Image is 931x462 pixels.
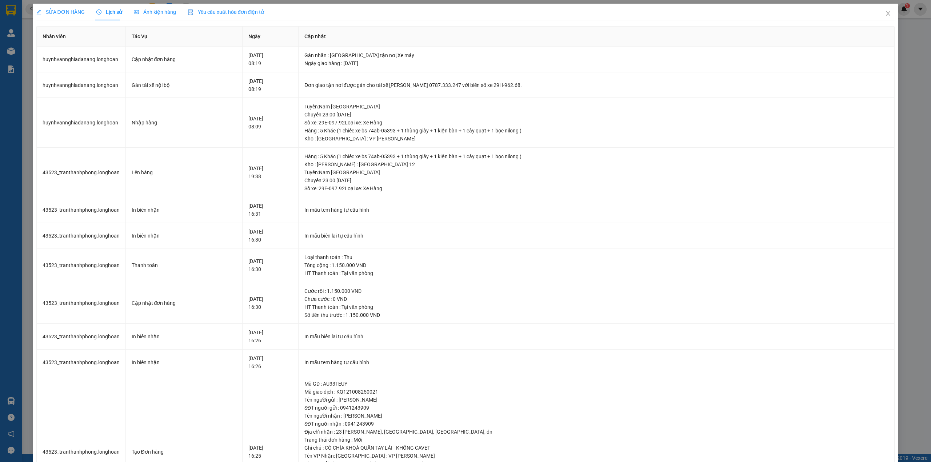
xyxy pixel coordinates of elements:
[304,295,888,303] div: Chưa cước : 0 VND
[37,72,126,98] td: huynhvannghiadanang.longhoan
[304,127,888,135] div: Hàng : 5 Khác (1 chiếc xe bs 74ab-05393 + 1 thùng giấy + 1 kiện bàn + 1 cây quạt + 1 bọc nilong )
[132,55,237,63] div: Cập nhật đơn hàng
[188,9,193,15] img: icon
[37,47,126,72] td: huynhvannghiadanang.longhoan
[132,206,237,214] div: In biên nhận
[304,396,888,404] div: Tên người gửi : [PERSON_NAME]
[304,135,888,143] div: Kho : [GEOGRAPHIC_DATA] : VP [PERSON_NAME]
[304,436,888,444] div: Trạng thái đơn hàng : Mới
[299,27,895,47] th: Cập nhật
[134,9,176,15] span: Ảnh kiện hàng
[304,452,888,460] div: Tên VP Nhận: [GEOGRAPHIC_DATA] : VP [PERSON_NAME]
[248,164,292,180] div: [DATE] 19:38
[885,11,891,16] span: close
[37,197,126,223] td: 43523_tranthanhphong.longhoan
[188,9,264,15] span: Yêu cầu xuất hóa đơn điện tử
[304,206,888,214] div: In mẫu tem hàng tự cấu hình
[304,152,888,160] div: Hàng : 5 Khác (1 chiếc xe bs 74ab-05393 + 1 thùng giấy + 1 kiện bàn + 1 cây quạt + 1 bọc nilong )
[37,98,126,148] td: huynhvannghiadanang.longhoan
[304,168,888,192] div: Tuyến : Nam [GEOGRAPHIC_DATA] Chuyến: 23:00 [DATE] Số xe: 29E-097.92 Loại xe: Xe Hàng
[248,328,292,344] div: [DATE] 16:26
[248,228,292,244] div: [DATE] 16:30
[132,119,237,127] div: Nhập hàng
[132,332,237,340] div: In biên nhận
[248,257,292,273] div: [DATE] 16:30
[304,232,888,240] div: In mẫu biên lai tự cấu hình
[248,295,292,311] div: [DATE] 16:30
[132,299,237,307] div: Cập nhật đơn hàng
[37,282,126,324] td: 43523_tranthanhphong.longhoan
[96,9,101,15] span: clock-circle
[304,81,888,89] div: Đơn giao tận nơi được gán cho tài xế [PERSON_NAME] 0787.333.247 với biển số xe 29H-962.68.
[243,27,299,47] th: Ngày
[304,59,888,67] div: Ngày giao hàng : [DATE]
[304,380,888,388] div: Mã GD : AU33TEUY
[304,160,888,168] div: Kho : [PERSON_NAME] : [GEOGRAPHIC_DATA] 12
[36,9,41,15] span: edit
[96,9,122,15] span: Lịch sử
[37,148,126,198] td: 43523_tranthanhphong.longhoan
[132,358,237,366] div: In biên nhận
[248,51,292,67] div: [DATE] 08:19
[304,388,888,396] div: Mã giao dịch : KQ121008250021
[304,404,888,412] div: SĐT người gửi : 0941243909
[248,354,292,370] div: [DATE] 16:26
[36,9,85,15] span: SỬA ĐƠN HÀNG
[304,420,888,428] div: SĐT người nhận : 0941243909
[132,168,237,176] div: Lên hàng
[304,261,888,269] div: Tổng cộng : 1.150.000 VND
[304,444,888,452] div: Ghi chú : CÓ CHÌA KHOÁ QUẤN TAY LÁI - KHÔNG CAVET
[304,311,888,319] div: Số tiền thu trước : 1.150.000 VND
[304,103,888,127] div: Tuyến : Nam [GEOGRAPHIC_DATA] Chuyến: 23:00 [DATE] Số xe: 29E-097.92 Loại xe: Xe Hàng
[304,253,888,261] div: Loại thanh toán : Thu
[132,448,237,456] div: Tạo Đơn hàng
[132,261,237,269] div: Thanh toán
[37,324,126,350] td: 43523_tranthanhphong.longhoan
[304,303,888,311] div: HT Thanh toán : Tại văn phòng
[132,81,237,89] div: Gán tài xế nội bộ
[248,202,292,218] div: [DATE] 16:31
[304,51,888,59] div: Gán nhãn : [GEOGRAPHIC_DATA] tận nơi,Xe máy
[126,27,243,47] th: Tác Vụ
[304,412,888,420] div: Tên người nhận : [PERSON_NAME]
[304,287,888,295] div: Cước rồi : 1.150.000 VND
[37,27,126,47] th: Nhân viên
[248,77,292,93] div: [DATE] 08:19
[304,358,888,366] div: In mẫu tem hàng tự cấu hình
[132,232,237,240] div: In biên nhận
[248,444,292,460] div: [DATE] 16:25
[304,332,888,340] div: In mẫu biên lai tự cấu hình
[134,9,139,15] span: picture
[37,248,126,282] td: 43523_tranthanhphong.longhoan
[304,269,888,277] div: HT Thanh toán : Tại văn phòng
[878,4,898,24] button: Close
[304,428,888,436] div: Địa chỉ nhận : 23 [PERSON_NAME], [GEOGRAPHIC_DATA], [GEOGRAPHIC_DATA], dn
[37,350,126,375] td: 43523_tranthanhphong.longhoan
[37,223,126,249] td: 43523_tranthanhphong.longhoan
[248,115,292,131] div: [DATE] 08:09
